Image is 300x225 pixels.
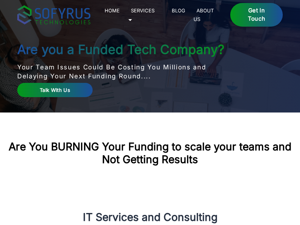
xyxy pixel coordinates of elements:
[102,6,122,15] a: Home
[17,83,93,97] a: Talk With Us
[169,6,188,15] a: Blog
[17,5,90,24] img: sofyrus
[230,3,283,27] a: Get in Touch
[17,211,283,224] h2: IT Services and Consulting
[128,6,154,23] a: Services 🞃
[17,63,238,81] p: Your Team Issues Could Be Costing You Millions and Delaying Your Next Funding Round....
[193,6,214,23] a: About Us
